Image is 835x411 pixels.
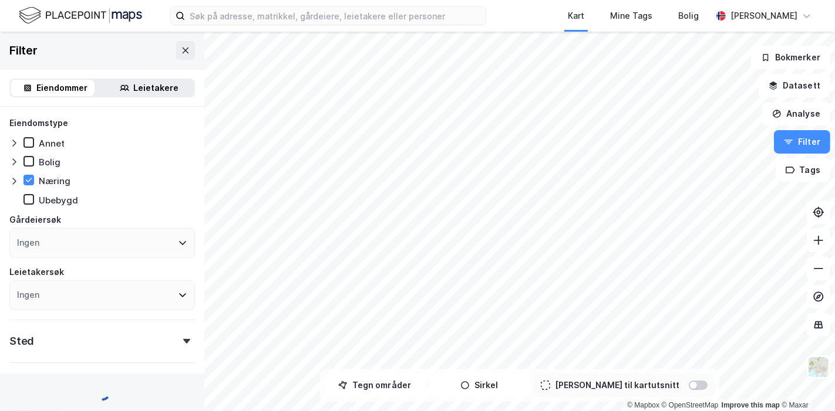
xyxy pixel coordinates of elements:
[678,9,699,23] div: Bolig
[568,9,584,23] div: Kart
[19,5,142,26] img: logo.f888ab2527a4732fd821a326f86c7f29.svg
[610,9,652,23] div: Mine Tags
[776,355,835,411] div: Kontrollprogram for chat
[730,9,797,23] div: [PERSON_NAME]
[776,355,835,411] iframe: Chat Widget
[185,7,486,25] input: Søk på adresse, matrikkel, gårdeiere, leietakere eller personer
